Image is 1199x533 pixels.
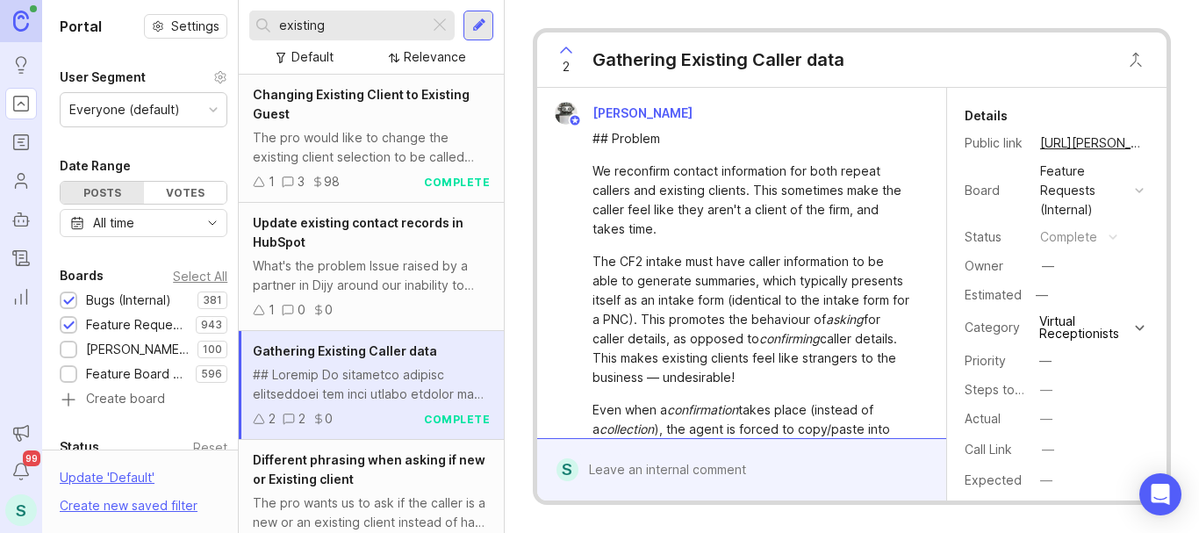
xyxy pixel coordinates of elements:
span: Different phrasing when asking if new or Existing client [253,452,485,486]
div: — [1039,351,1052,371]
div: confirming [759,331,820,346]
div: Status [965,227,1026,247]
img: member badge [569,114,582,127]
input: Search... [279,16,422,35]
div: Virtual Receptionists [1039,315,1131,340]
div: Default [291,47,334,67]
div: The pro wants us to ask if the caller is a new or an existing client instead of have you worked w... [253,493,490,532]
button: ProductboardID [1037,500,1059,522]
button: Actual [1035,407,1058,430]
a: Create board [60,393,227,408]
label: Call Link [965,442,1012,457]
img: Justin Maxwell [555,102,578,125]
div: Boards [60,265,104,286]
div: 0 [325,409,333,429]
div: Open Intercom Messenger [1139,473,1181,515]
button: Call Link [1037,438,1059,461]
a: Changelog [5,242,37,274]
div: 2 [269,409,276,429]
div: S [556,458,578,481]
div: The pro would like to change the existing client selection to be called existing guest. [253,128,490,167]
span: Changing Existing Client to Existing Guest [253,87,470,121]
button: Expected [1035,469,1058,492]
div: Select All [173,271,227,281]
h1: Portal [60,16,102,37]
button: Notifications [5,456,37,487]
p: 596 [201,367,222,381]
div: We reconfirm contact information for both repeat callers and existing clients. This sometimes mak... [592,162,911,239]
p: 381 [203,293,222,307]
div: 2 [298,409,305,429]
a: Roadmaps [5,126,37,158]
span: 2 [563,57,570,76]
span: 99 [23,450,40,466]
div: Relevance [404,47,466,67]
div: What's the problem Issue raised by a partner in Dijy around our inability to update an existing c... [253,256,490,295]
button: S [5,494,37,526]
div: 98 [324,172,340,191]
div: Details [965,105,1008,126]
div: Date Range [60,155,131,176]
div: Votes [144,182,227,204]
div: Owner [965,256,1026,276]
div: — [1030,284,1053,306]
div: complete [424,175,490,190]
div: Feature Board Sandbox [DATE] [86,364,187,384]
div: Gathering Existing Caller data [592,47,844,72]
a: Ideas [5,49,37,81]
div: — [1040,409,1052,429]
div: — [1040,380,1052,400]
div: — [1042,440,1054,459]
button: Settings [144,14,227,39]
span: Settings [171,18,219,35]
label: Steps to Reproduce [965,382,1084,397]
span: Gathering Existing Caller data [253,343,437,358]
a: Changing Existing Client to Existing GuestThe pro would like to change the existing client select... [239,75,504,203]
div: 0 [325,300,333,320]
a: Autopilot [5,204,37,235]
div: The CF2 intake must have caller information to be able to generate summaries, which typically pre... [592,252,911,387]
label: Actual [965,411,1001,426]
div: 1 [269,300,275,320]
div: Feature Requests (Internal) [1040,162,1128,220]
div: collection [599,421,654,436]
div: asking [826,312,864,327]
a: Reporting [5,281,37,313]
div: 0 [298,300,305,320]
div: Estimated [965,289,1022,301]
img: Canny Home [13,11,29,31]
button: Announcements [5,417,37,449]
span: Update existing contact records in HubSpot [253,215,463,249]
div: Feature Requests (Internal) [86,315,187,335]
span: [PERSON_NAME] [592,105,693,120]
div: Bugs (Internal) [86,291,171,310]
div: complete [1040,227,1097,247]
div: Everyone (default) [69,100,180,119]
div: User Segment [60,67,146,88]
div: Status [60,436,99,457]
label: Expected [965,472,1022,487]
div: — [1040,471,1052,490]
a: Portal [5,88,37,119]
div: [PERSON_NAME] (Public) [86,340,189,359]
a: Update existing contact records in HubSpotWhat's the problem Issue raised by a partner in Dijy ar... [239,203,504,331]
div: 3 [298,172,305,191]
div: All time [93,213,134,233]
button: Steps to Reproduce [1035,378,1058,401]
a: Justin Maxwell[PERSON_NAME] [544,102,707,125]
a: Gathering Existing Caller data## Loremip Do sitametco adipisc elitseddoei tem inci utlabo etdolor... [239,331,504,440]
a: [URL][PERSON_NAME] [1035,132,1149,155]
div: 1 [269,172,275,191]
div: Reset [193,443,227,452]
label: Priority [965,353,1006,368]
div: Board [965,181,1026,200]
div: confirmation [667,402,738,417]
div: Create new saved filter [60,496,197,515]
a: Users [5,165,37,197]
div: Update ' Default ' [60,468,154,496]
div: ## Problem [592,129,911,148]
div: Posts [61,182,144,204]
div: — [1042,256,1054,276]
